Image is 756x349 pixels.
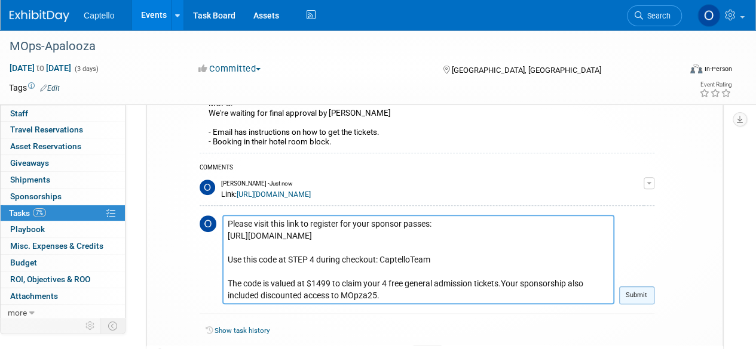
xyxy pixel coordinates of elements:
[10,258,37,267] span: Budget
[10,158,49,168] span: Giveaways
[1,271,125,288] a: ROI, Objectives & ROO
[40,84,60,92] a: Edit
[74,65,99,73] span: (3 days)
[9,63,72,73] span: [DATE] [DATE]
[9,82,60,94] td: Tags
[10,291,58,301] span: Attachments
[10,10,69,22] img: ExhibitDay
[451,66,601,75] span: [GEOGRAPHIC_DATA], [GEOGRAPHIC_DATA]
[1,172,125,188] a: Shipments
[35,63,46,73] span: to
[200,215,216,232] img: Owen Ellison
[1,305,125,321] a: more
[1,106,125,122] a: Staff
[1,255,125,271] a: Budget
[221,180,292,188] span: [PERSON_NAME] - Just now
[9,208,46,218] span: Tasks
[1,221,125,237] a: Playbook
[627,5,682,26] a: Search
[84,11,114,20] span: Captello
[704,64,732,73] div: In-Person
[215,326,270,335] a: Show task history
[1,238,125,254] a: Misc. Expenses & Credits
[1,138,125,155] a: Asset Reservations
[699,82,731,88] div: Event Rating
[619,286,654,304] button: Submit
[221,188,644,199] div: Link:
[10,125,83,134] span: Travel Reservations
[10,274,90,284] span: ROI, Objectives & ROO
[101,318,126,333] td: Toggle Event Tabs
[1,155,125,171] a: Giveaways
[1,122,125,138] a: Travel Reservations
[10,224,45,234] span: Playbook
[5,36,671,57] div: MOps-Apalooza
[1,288,125,304] a: Attachments
[200,162,654,175] div: COMMENTS
[10,141,81,151] span: Asset Reservations
[10,241,103,251] span: Misc. Expenses & Credits
[33,208,46,217] span: 7%
[200,180,215,195] img: Owen Ellison
[200,86,654,152] div: We got 4 free tickets : [PERSON_NAME], [GEOGRAPHIC_DATA], [GEOGRAPHIC_DATA][PERSON_NAME] get the ...
[690,64,702,73] img: Format-Inperson.png
[643,11,671,20] span: Search
[80,318,101,333] td: Personalize Event Tab Strip
[10,175,50,184] span: Shipments
[8,308,27,317] span: more
[1,205,125,221] a: Tasks7%
[1,189,125,205] a: Sponsorships
[194,63,265,75] button: Committed
[237,190,311,199] a: [URL][DOMAIN_NAME]
[10,109,28,118] span: Staff
[10,192,62,201] span: Sponsorships
[626,62,732,80] div: Event Format
[697,4,720,27] img: Owen Ellison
